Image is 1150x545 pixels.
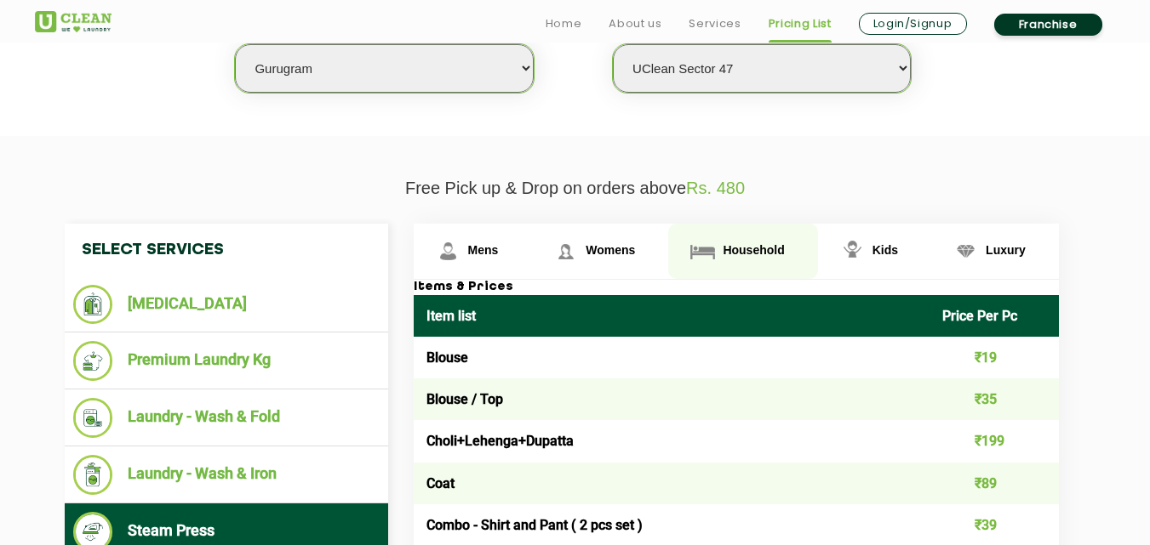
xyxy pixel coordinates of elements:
[930,295,1059,337] th: Price Per Pc
[873,243,898,257] span: Kids
[930,463,1059,504] td: ₹89
[414,337,930,378] td: Blouse
[73,455,380,495] li: Laundry - Wash & Iron
[468,243,499,257] span: Mens
[73,341,113,381] img: Premium Laundry Kg
[689,14,741,34] a: Services
[551,236,581,266] img: Womens
[586,243,635,257] span: Womens
[414,295,930,337] th: Item list
[859,13,967,35] a: Login/Signup
[686,179,745,197] span: Rs. 480
[986,243,1026,257] span: Luxury
[414,463,930,504] td: Coat
[433,236,463,266] img: Mens
[723,243,784,257] span: Household
[609,14,661,34] a: About us
[838,236,867,266] img: Kids
[414,420,930,462] td: Choli+Lehenga+Dupatta
[73,285,113,324] img: Dry Cleaning
[994,14,1102,36] a: Franchise
[35,179,1116,198] p: Free Pick up & Drop on orders above
[769,14,832,34] a: Pricing List
[414,280,1059,295] h3: Items & Prices
[930,337,1059,378] td: ₹19
[688,236,718,266] img: Household
[73,398,380,438] li: Laundry - Wash & Fold
[951,236,981,266] img: Luxury
[73,455,113,495] img: Laundry - Wash & Iron
[65,224,388,276] h4: Select Services
[930,420,1059,462] td: ₹199
[73,341,380,381] li: Premium Laundry Kg
[35,11,112,32] img: UClean Laundry and Dry Cleaning
[73,398,113,438] img: Laundry - Wash & Fold
[414,378,930,420] td: Blouse / Top
[73,285,380,324] li: [MEDICAL_DATA]
[546,14,582,34] a: Home
[930,378,1059,420] td: ₹35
